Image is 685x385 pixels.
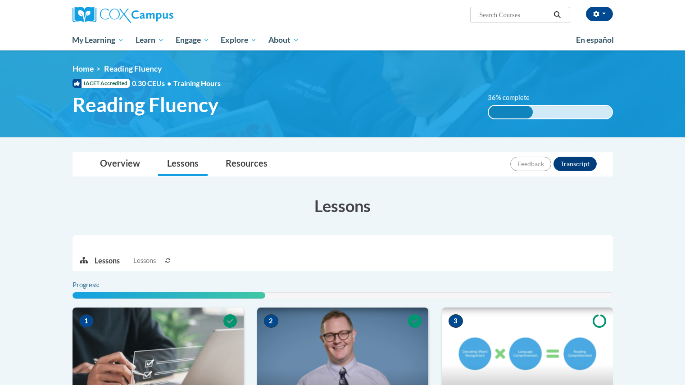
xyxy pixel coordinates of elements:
[72,35,124,45] span: My Learning
[449,314,463,328] span: 3
[73,7,173,23] img: Cox Campus
[167,79,171,87] span: •
[73,64,94,73] a: Home
[173,79,221,87] span: Training Hours
[576,35,614,45] span: En español
[489,106,533,118] div: 36% complete
[264,314,278,328] span: 2
[73,280,124,290] label: Progress:
[488,93,540,103] label: 36% complete
[136,35,164,45] span: Learn
[263,30,305,50] a: About
[170,30,215,50] a: Engage
[217,152,277,176] a: Resources
[158,152,208,176] a: Lessons
[79,314,94,328] span: 1
[59,30,626,50] div: Main menu
[104,64,162,73] span: Reading Fluency
[221,35,257,45] span: Explore
[73,79,130,88] span: IACET Accredited
[550,9,564,20] button: Search
[133,256,156,266] span: Lessons
[268,35,299,45] span: About
[130,30,170,50] a: Learn
[176,35,209,45] span: Engage
[553,157,597,171] button: Transcript
[132,78,173,88] span: 0.30 CEUs
[570,31,620,50] a: En español
[91,152,149,176] a: Overview
[73,195,613,217] h3: Lessons
[73,93,218,117] span: Reading Fluency
[478,9,550,20] input: Search Courses
[586,7,613,21] button: Account Settings
[215,30,263,50] a: Explore
[73,7,244,23] a: Cox Campus
[510,157,551,171] button: Feedback
[67,30,130,50] a: My Learning
[95,256,120,266] p: Lessons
